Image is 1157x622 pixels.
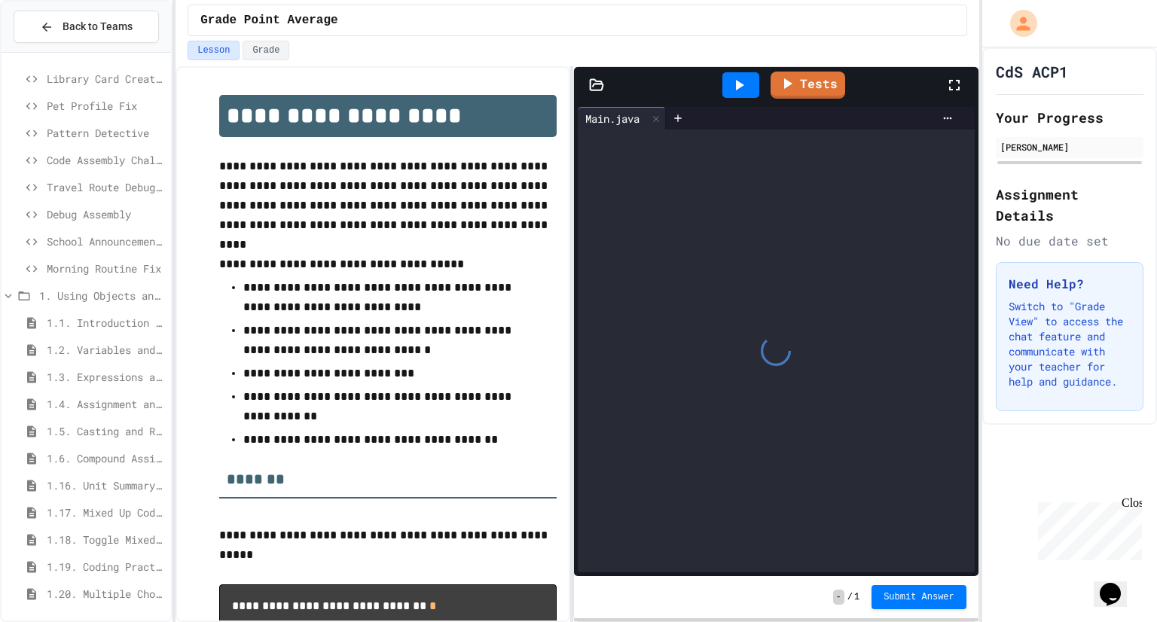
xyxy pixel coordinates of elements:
iframe: chat widget [1032,496,1142,560]
a: Tests [771,72,845,99]
span: - [833,590,844,605]
h3: Need Help? [1009,275,1131,293]
span: 1.18. Toggle Mixed Up or Write Code Practice 1.1-1.6 [47,532,165,547]
span: 1.20. Multiple Choice Exercises for Unit 1a (1.1-1.6) [47,586,165,602]
div: [PERSON_NAME] [1000,140,1139,154]
span: 1.2. Variables and Data Types [47,342,165,358]
span: 1.1. Introduction to Algorithms, Programming, and Compilers [47,315,165,331]
div: My Account [994,6,1041,41]
button: Lesson [188,41,240,60]
span: 1.6. Compound Assignment Operators [47,450,165,466]
span: School Announcements [47,233,165,249]
span: 1.3. Expressions and Output [New] [47,369,165,385]
span: Debug Assembly [47,206,165,222]
div: Main.java [578,107,666,130]
span: Morning Routine Fix [47,261,165,276]
span: 1.16. Unit Summary 1a (1.1-1.6) [47,477,165,493]
span: 1.17. Mixed Up Code Practice 1.1-1.6 [47,505,165,520]
h2: Assignment Details [996,184,1143,226]
div: Chat with us now!Close [6,6,104,96]
span: Code Assembly Challenge [47,152,165,168]
span: Submit Answer [884,591,954,603]
span: 1. Using Objects and Methods [39,288,165,303]
div: No due date set [996,232,1143,250]
button: Grade [243,41,289,60]
div: Main.java [578,111,647,127]
span: 1 [854,591,859,603]
span: Pattern Detective [47,125,165,141]
span: Back to Teams [63,19,133,35]
button: Submit Answer [872,585,966,609]
span: / [847,591,853,603]
button: Back to Teams [14,11,159,43]
iframe: chat widget [1094,562,1142,607]
span: Library Card Creator [47,71,165,87]
span: Pet Profile Fix [47,98,165,114]
span: Grade Point Average [200,11,337,29]
h2: Your Progress [996,107,1143,128]
span: 1.4. Assignment and Input [47,396,165,412]
span: 1.19. Coding Practice 1a (1.1-1.6) [47,559,165,575]
span: Travel Route Debugger [47,179,165,195]
span: 1.5. Casting and Ranges of Values [47,423,165,439]
p: Switch to "Grade View" to access the chat feature and communicate with your teacher for help and ... [1009,299,1131,389]
h1: CdS ACP1 [996,61,1068,82]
